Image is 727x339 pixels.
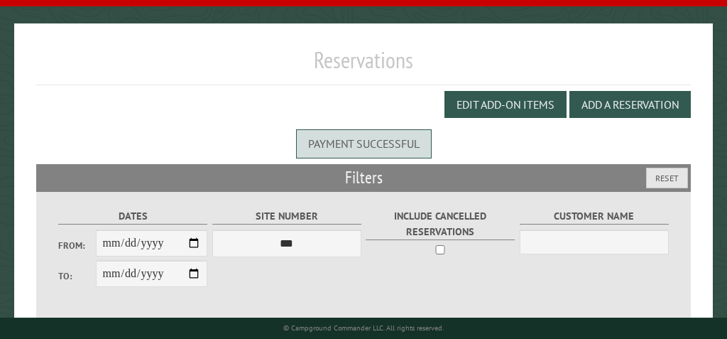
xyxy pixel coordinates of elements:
[283,323,444,333] small: © Campground Commander LLC. All rights reserved.
[569,91,691,118] button: Add a Reservation
[444,91,567,118] button: Edit Add-on Items
[212,208,361,225] label: Site Number
[58,239,96,252] label: From:
[36,164,691,191] h2: Filters
[366,208,515,240] label: Include Cancelled Reservations
[296,129,432,158] div: Payment successful
[520,208,669,225] label: Customer Name
[646,168,688,188] button: Reset
[36,46,691,85] h1: Reservations
[58,208,207,225] label: Dates
[58,269,96,283] label: To:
